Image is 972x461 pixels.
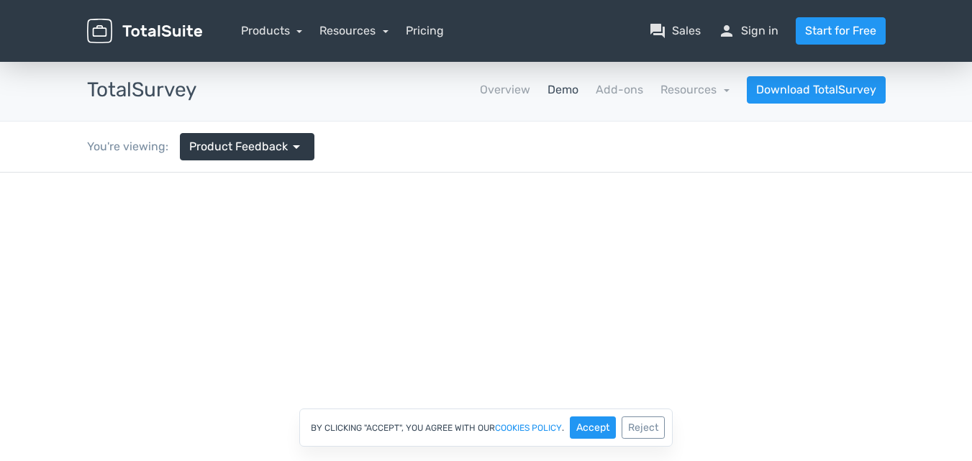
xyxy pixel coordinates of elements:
a: Resources [660,83,730,96]
a: Product Feedback arrow_drop_down [180,133,314,160]
a: question_answerSales [649,22,701,40]
a: Pricing [406,22,444,40]
div: By clicking "Accept", you agree with our . [299,408,673,447]
a: Demo [548,81,578,99]
a: Products [241,24,303,37]
a: Start for Free [796,17,886,45]
a: personSign in [718,22,778,40]
a: Overview [480,81,530,99]
span: question_answer [649,22,666,40]
h3: TotalSurvey [87,79,196,101]
a: Download TotalSurvey [747,76,886,104]
img: TotalSuite for WordPress [87,19,202,44]
a: Resources [319,24,389,37]
a: cookies policy [495,424,562,432]
button: Accept [570,416,616,439]
span: Product Feedback [189,138,288,155]
span: person [718,22,735,40]
span: arrow_drop_down [288,138,305,155]
div: You're viewing: [87,138,180,155]
button: Reject [622,416,665,439]
a: Add-ons [596,81,643,99]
